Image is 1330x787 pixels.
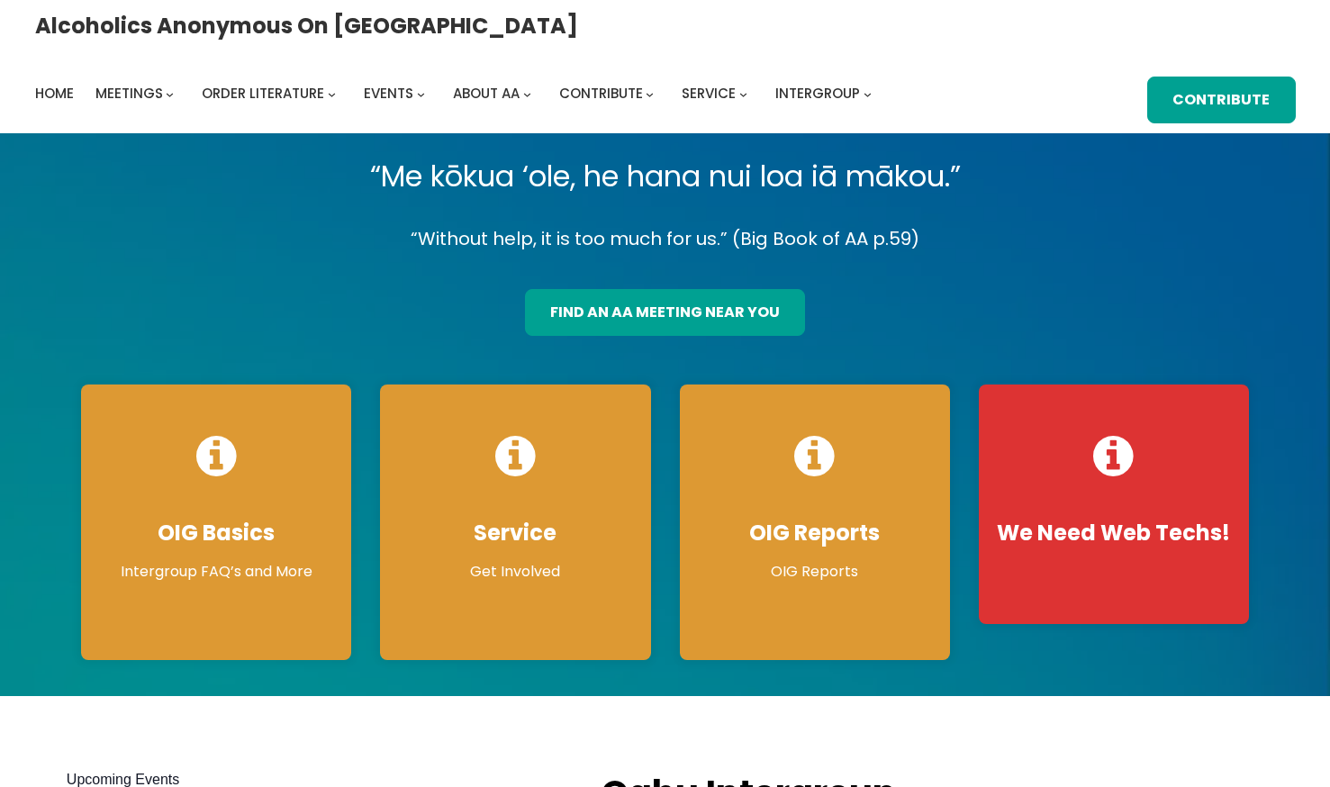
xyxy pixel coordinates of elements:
span: Meetings [95,84,163,103]
a: Events [364,81,413,106]
a: Home [35,81,74,106]
button: Events submenu [417,89,425,97]
a: Intergroup [775,81,860,106]
h4: Service [398,520,632,547]
span: About AA [453,84,520,103]
span: Order Literature [202,84,324,103]
h4: We Need Web Techs! [997,520,1231,547]
span: Service [682,84,736,103]
a: About AA [453,81,520,106]
p: “Me kōkua ‘ole, he hana nui loa iā mākou.” [67,151,1263,202]
span: Contribute [559,84,643,103]
p: OIG Reports [698,561,932,583]
a: Contribute [1147,77,1296,123]
p: Get Involved [398,561,632,583]
a: find an aa meeting near you [525,289,806,336]
p: “Without help, it is too much for us.” (Big Book of AA p.59) [67,223,1263,255]
h4: OIG Reports [698,520,932,547]
button: Service submenu [739,89,747,97]
span: Events [364,84,413,103]
button: Intergroup submenu [864,89,872,97]
a: Alcoholics Anonymous on [GEOGRAPHIC_DATA] [35,6,578,45]
button: Meetings submenu [166,89,174,97]
button: Order Literature submenu [328,89,336,97]
h4: OIG Basics [99,520,333,547]
a: Contribute [559,81,643,106]
span: Home [35,84,74,103]
a: Service [682,81,736,106]
span: Intergroup [775,84,860,103]
p: Intergroup FAQ’s and More [99,561,333,583]
button: About AA submenu [523,89,531,97]
a: Meetings [95,81,163,106]
nav: Intergroup [35,81,878,106]
button: Contribute submenu [646,89,654,97]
